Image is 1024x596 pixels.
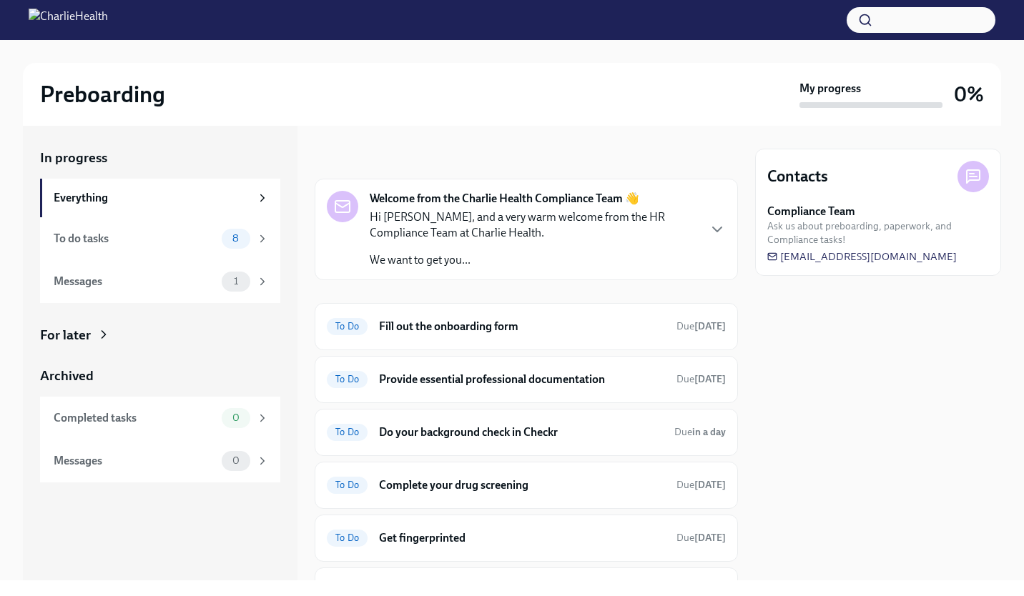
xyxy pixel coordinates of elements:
a: To DoComplete your drug screeningDue[DATE] [327,474,726,497]
h4: Contacts [767,166,828,187]
a: For later [40,326,280,344]
a: In progress [40,149,280,167]
span: To Do [327,427,368,437]
strong: [DATE] [694,479,726,491]
span: September 1st, 2025 09:00 [674,425,726,439]
a: [EMAIL_ADDRESS][DOMAIN_NAME] [767,249,957,264]
h6: Complete your drug screening [379,477,665,493]
span: To Do [327,321,368,332]
span: 0 [224,412,248,423]
span: August 31st, 2025 09:00 [676,319,726,333]
span: 8 [224,233,247,244]
a: Completed tasks0 [40,397,280,439]
span: September 4th, 2025 09:00 [676,372,726,386]
a: To DoFill out the onboarding formDue[DATE] [327,315,726,338]
strong: [DATE] [694,532,726,544]
a: Archived [40,367,280,385]
a: Messages1 [40,260,280,303]
a: Messages0 [40,439,280,482]
div: Messages [54,274,216,289]
strong: [DATE] [694,320,726,332]
a: To DoDo your background check in CheckrDuein a day [327,421,726,444]
strong: in a day [692,426,726,438]
div: For later [40,326,91,344]
span: Due [676,479,726,491]
div: Everything [54,190,250,206]
img: CharlieHealth [29,9,108,31]
span: To Do [327,532,368,543]
span: To Do [327,480,368,490]
span: 0 [224,455,248,466]
h6: Get fingerprinted [379,530,665,546]
strong: Welcome from the Charlie Health Compliance Team 👋 [370,191,639,207]
span: Due [676,373,726,385]
div: In progress [315,149,382,167]
h6: Do your background check in Checkr [379,424,663,440]
h2: Preboarding [40,80,165,109]
span: Due [676,320,726,332]
p: We want to get you... [370,252,697,268]
div: To do tasks [54,231,216,247]
a: To do tasks8 [40,217,280,260]
div: Completed tasks [54,410,216,426]
div: Messages [54,453,216,469]
p: Hi [PERSON_NAME], and a very warm welcome from the HR Compliance Team at Charlie Health. [370,209,697,241]
a: Everything [40,179,280,217]
h3: 0% [954,81,984,107]
span: 1 [225,276,247,287]
span: To Do [327,374,368,384]
span: Due [674,426,726,438]
a: To DoProvide essential professional documentationDue[DATE] [327,368,726,391]
h6: Fill out the onboarding form [379,319,665,334]
span: Ask us about preboarding, paperwork, and Compliance tasks! [767,219,989,247]
span: Due [676,532,726,544]
h6: Provide essential professional documentation [379,372,665,387]
span: September 5th, 2025 09:00 [676,478,726,492]
a: To DoGet fingerprintedDue[DATE] [327,527,726,550]
span: September 5th, 2025 09:00 [676,531,726,545]
strong: My progress [799,81,861,96]
strong: Compliance Team [767,204,855,219]
strong: [DATE] [694,373,726,385]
